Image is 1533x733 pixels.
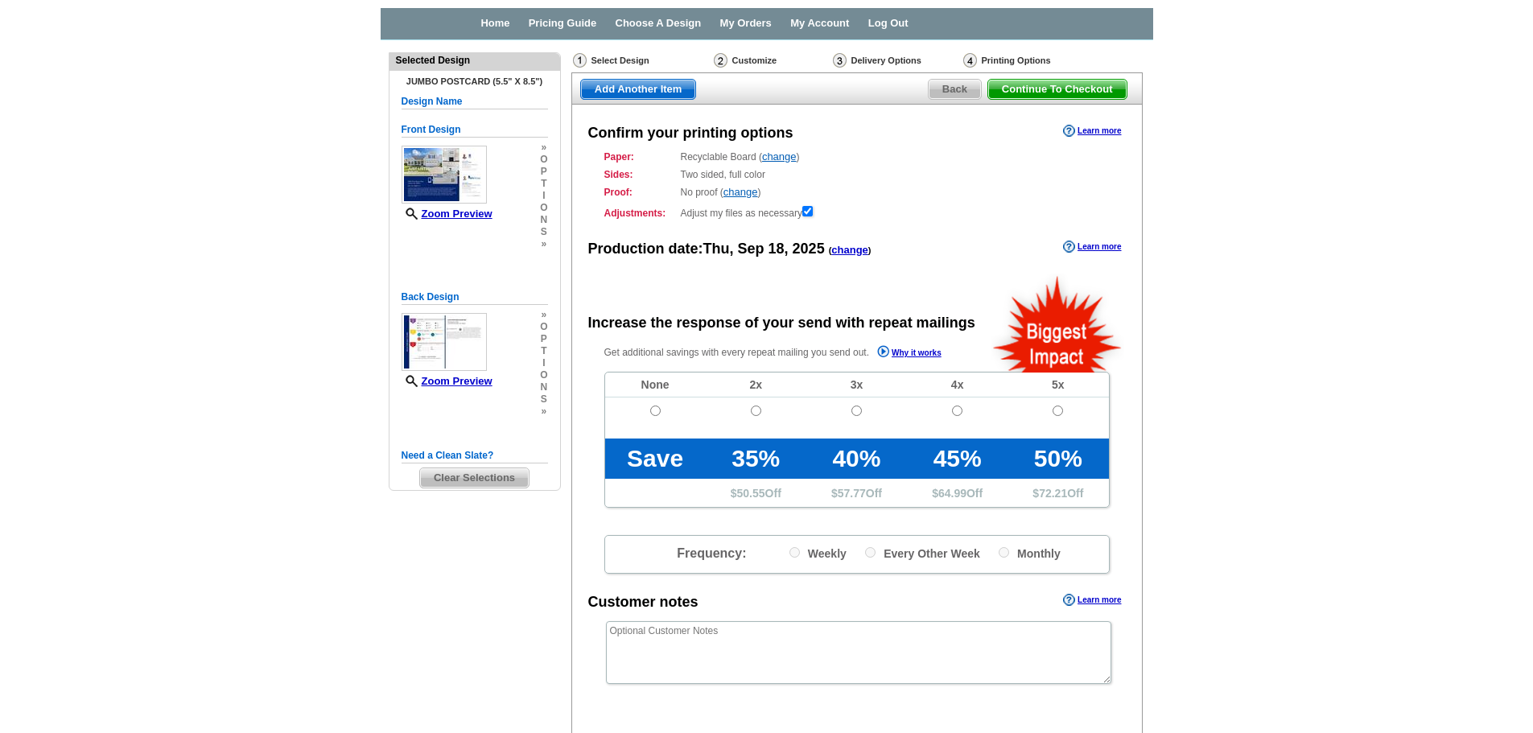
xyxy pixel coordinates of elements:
span: 50.55 [737,487,765,500]
div: Selected Design [389,53,560,68]
input: Monthly [999,547,1009,558]
div: Customer notes [588,592,699,613]
input: Weekly [789,547,800,558]
td: 35% [706,439,806,479]
td: 45% [907,439,1008,479]
span: Clear Selections [420,468,529,488]
a: Back [928,79,982,100]
div: Two sided, full color [604,167,1110,182]
img: Select Design [573,53,587,68]
img: Delivery Options [833,53,847,68]
span: s [540,393,547,406]
span: Sep [738,241,764,257]
div: Production date: [588,239,872,260]
span: p [540,166,547,178]
span: o [540,154,547,166]
a: change [831,244,868,256]
img: biggestImpact.png [991,274,1124,373]
div: Increase the response of your send with repeat mailings [588,313,975,334]
span: o [540,202,547,214]
h5: Back Design [402,290,548,305]
span: 18, [769,241,789,257]
span: 2025 [793,241,825,257]
span: 64.99 [938,487,966,500]
span: n [540,214,547,226]
span: n [540,381,547,393]
span: ( ) [829,245,872,255]
img: small-thumb.jpg [402,313,487,371]
td: $ Off [907,479,1008,507]
span: Add Another Item [581,80,696,99]
span: p [540,333,547,345]
div: Customize [712,52,831,68]
td: $ Off [806,479,907,507]
img: small-thumb.jpg [402,146,487,204]
span: Thu, [703,241,734,257]
iframe: LiveChat chat widget [1211,359,1533,733]
strong: Sides: [604,167,676,182]
span: » [540,406,547,418]
h5: Design Name [402,94,548,109]
label: Every Other Week [865,544,980,561]
a: Add Another Item [580,79,697,100]
div: Recyclable Board ( ) [604,150,1110,164]
td: 2x [706,373,806,397]
span: i [540,357,547,369]
td: 3x [806,373,907,397]
a: Zoom Preview [402,375,492,387]
div: Confirm your printing options [588,123,793,144]
span: o [540,369,547,381]
h5: Front Design [402,122,548,138]
td: 5x [1008,373,1108,397]
span: » [540,238,547,250]
img: Printing Options & Summary [963,53,977,68]
h4: Jumbo Postcard (5.5" x 8.5") [402,76,548,86]
span: Frequency: [677,546,746,560]
label: Monthly [999,544,1061,561]
input: Every Other Week [865,547,876,558]
a: Why it works [877,345,942,362]
div: Adjust my files as necessary [604,203,1110,220]
a: change [762,150,797,163]
p: Get additional savings with every repeat mailing you send out. [604,344,976,362]
div: Delivery Options [831,52,962,72]
img: Customize [714,53,727,68]
span: 57.77 [838,487,866,500]
h5: Need a Clean Slate? [402,448,548,463]
strong: Adjustments: [604,206,676,220]
strong: Proof: [604,185,676,200]
span: s [540,226,547,238]
td: 40% [806,439,907,479]
a: Log Out [868,17,909,29]
td: $ Off [1008,479,1108,507]
a: Learn more [1063,241,1121,253]
td: 4x [907,373,1008,397]
a: My Account [790,17,849,29]
a: change [723,186,758,198]
a: Home [480,17,509,29]
span: Back [929,80,981,99]
span: t [540,345,547,357]
span: o [540,321,547,333]
div: Printing Options [962,52,1102,72]
td: Save [605,439,706,479]
a: My Orders [720,17,772,29]
div: No proof ( ) [604,185,1110,200]
a: Learn more [1063,125,1121,138]
a: Choose A Design [616,17,702,29]
a: Learn more [1063,594,1121,607]
span: i [540,190,547,202]
span: 72.21 [1039,487,1067,500]
strong: Paper: [604,150,676,164]
span: Continue To Checkout [988,80,1127,99]
a: Pricing Guide [529,17,597,29]
label: Weekly [789,544,847,561]
td: None [605,373,706,397]
span: » [540,142,547,154]
a: Zoom Preview [402,208,492,220]
div: Select Design [571,52,712,72]
span: t [540,178,547,190]
td: 50% [1008,439,1108,479]
td: $ Off [706,479,806,507]
span: » [540,309,547,321]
